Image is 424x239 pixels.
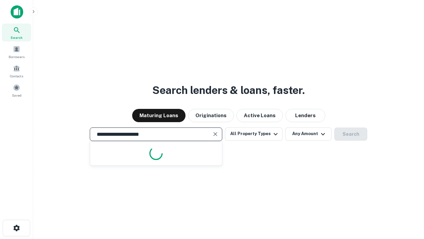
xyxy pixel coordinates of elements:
[285,127,332,141] button: Any Amount
[12,93,22,98] span: Saved
[2,24,31,41] a: Search
[9,54,25,59] span: Borrowers
[2,62,31,80] a: Contacts
[188,109,234,122] button: Originations
[391,186,424,218] iframe: Chat Widget
[286,109,325,122] button: Lenders
[11,35,23,40] span: Search
[225,127,283,141] button: All Property Types
[152,82,305,98] h3: Search lenders & loans, faster.
[132,109,185,122] button: Maturing Loans
[11,5,23,19] img: capitalize-icon.png
[2,81,31,99] a: Saved
[237,109,283,122] button: Active Loans
[10,73,23,79] span: Contacts
[2,43,31,61] a: Borrowers
[211,129,220,139] button: Clear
